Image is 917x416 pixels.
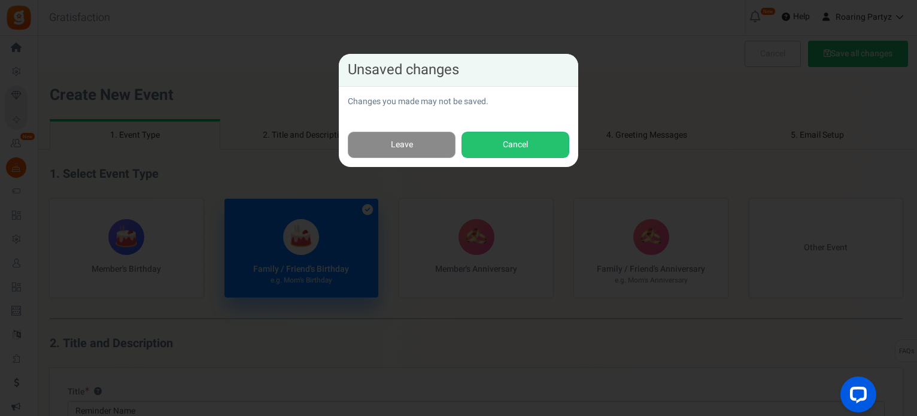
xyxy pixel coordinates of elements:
button: Cancel [461,132,569,159]
a: Leave [348,132,456,159]
p: Changes you made may not be saved. [348,96,569,108]
h4: Unsaved changes [348,63,569,77]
